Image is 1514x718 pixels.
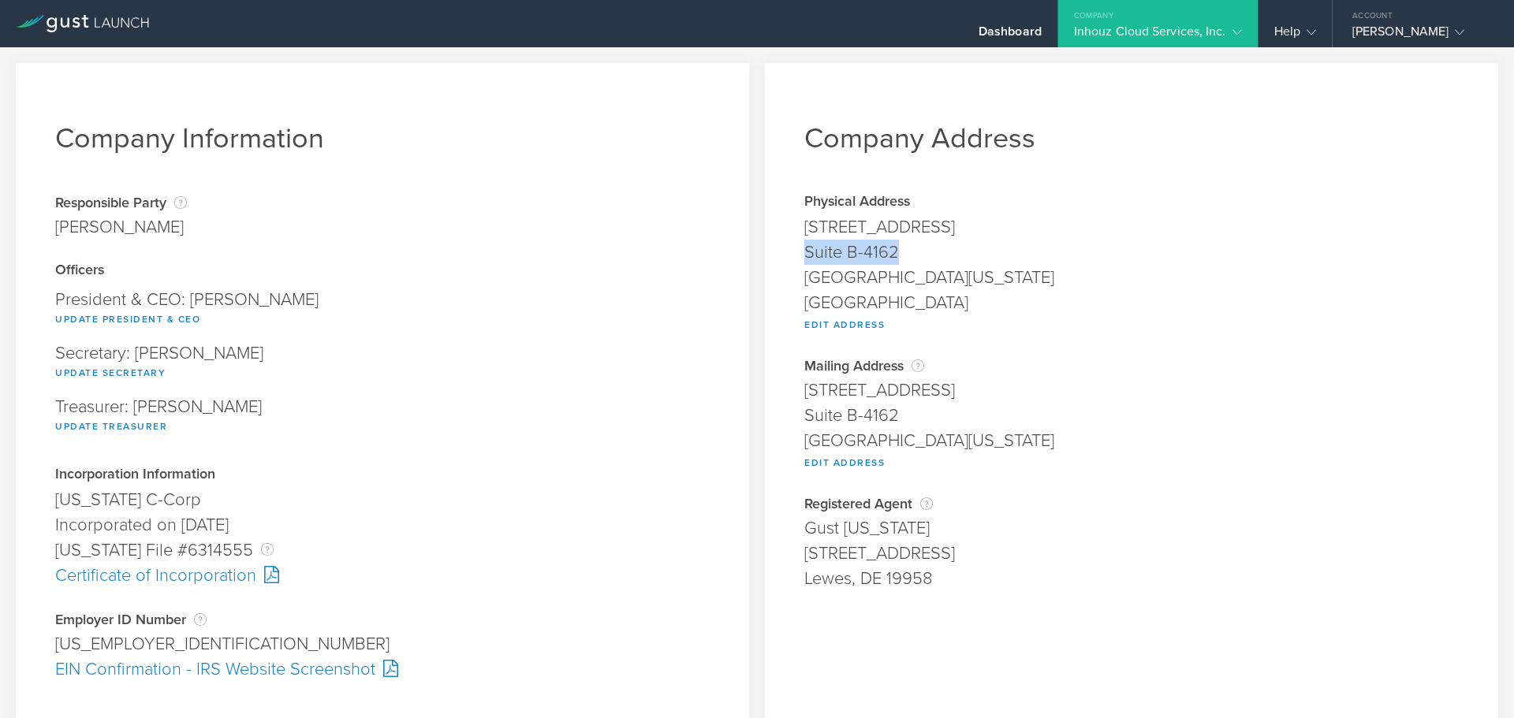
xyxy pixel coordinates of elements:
div: [GEOGRAPHIC_DATA][US_STATE] [804,428,1459,453]
div: President & CEO: [PERSON_NAME] [55,283,710,337]
div: Officers [55,263,710,279]
div: Lewes, DE 19958 [804,566,1459,591]
div: Gust [US_STATE] [804,515,1459,541]
button: Update President & CEO [55,310,200,329]
div: Suite B-4162 [804,240,1459,265]
h1: Company Address [804,121,1459,155]
h1: Company Information [55,121,710,155]
div: [STREET_ADDRESS] [804,378,1459,403]
div: [STREET_ADDRESS] [804,214,1459,240]
div: Incorporation Information [55,467,710,483]
div: Suite B-4162 [804,403,1459,428]
div: Mailing Address [804,358,1459,374]
div: [US_EMPLOYER_IDENTIFICATION_NUMBER] [55,631,710,657]
div: Help [1274,24,1316,47]
div: [US_STATE] C-Corp [55,487,710,512]
div: Employer ID Number [55,612,710,627]
div: [PERSON_NAME] [55,214,187,240]
div: [US_STATE] File #6314555 [55,538,710,563]
div: Incorporated on [DATE] [55,512,710,538]
div: [PERSON_NAME] [1352,24,1486,47]
button: Edit Address [804,453,885,472]
div: [GEOGRAPHIC_DATA][US_STATE] [804,265,1459,290]
div: Registered Agent [804,496,1459,512]
button: Update Secretary [55,363,166,382]
div: Physical Address [804,195,1459,210]
div: [GEOGRAPHIC_DATA] [804,290,1459,315]
button: Edit Address [804,315,885,334]
div: Treasurer: [PERSON_NAME] [55,390,710,444]
button: Update Treasurer [55,417,167,436]
div: EIN Confirmation - IRS Website Screenshot [55,657,710,682]
iframe: Chat Widget [1435,642,1514,718]
div: Dashboard [979,24,1042,47]
div: Inhouz Cloud Services, Inc. [1074,24,1242,47]
div: Responsible Party [55,195,187,210]
div: Certificate of Incorporation [55,563,710,588]
div: [STREET_ADDRESS] [804,541,1459,566]
div: Secretary: [PERSON_NAME] [55,337,710,390]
